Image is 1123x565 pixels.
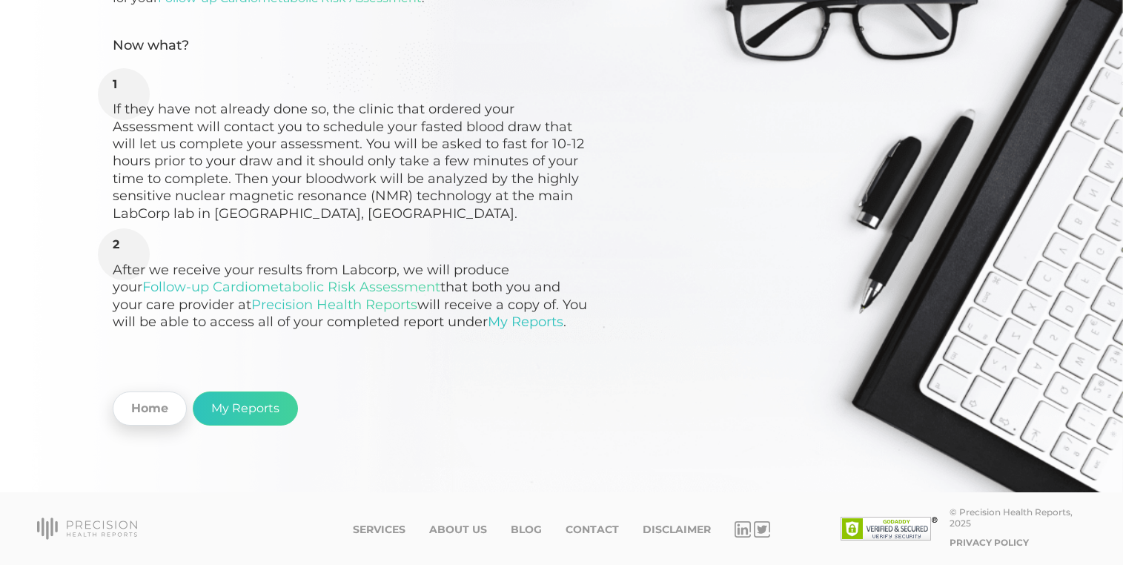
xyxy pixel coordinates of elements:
[643,523,711,536] a: Disclaimer
[511,523,542,536] a: Blog
[566,523,619,536] a: Contact
[113,237,587,331] li: After we receive your results from Labcorp, we will produce your that both you and your care prov...
[353,523,405,536] a: Services
[950,537,1029,548] a: Privacy Policy
[193,391,298,426] a: My Reports
[113,391,187,426] a: Home
[251,297,417,313] span: Precision Health Reports
[142,279,440,295] span: Follow-up Cardiometabolic Risk Assessment
[950,506,1086,529] div: © Precision Health Reports, 2025
[113,77,587,223] li: If they have not already done so, the clinic that ordered your Assessment will contact you to sch...
[488,314,563,330] a: My Reports
[113,38,587,65] h5: Now what?
[429,523,487,536] a: About Us
[841,517,938,541] img: SSL site seal - click to verify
